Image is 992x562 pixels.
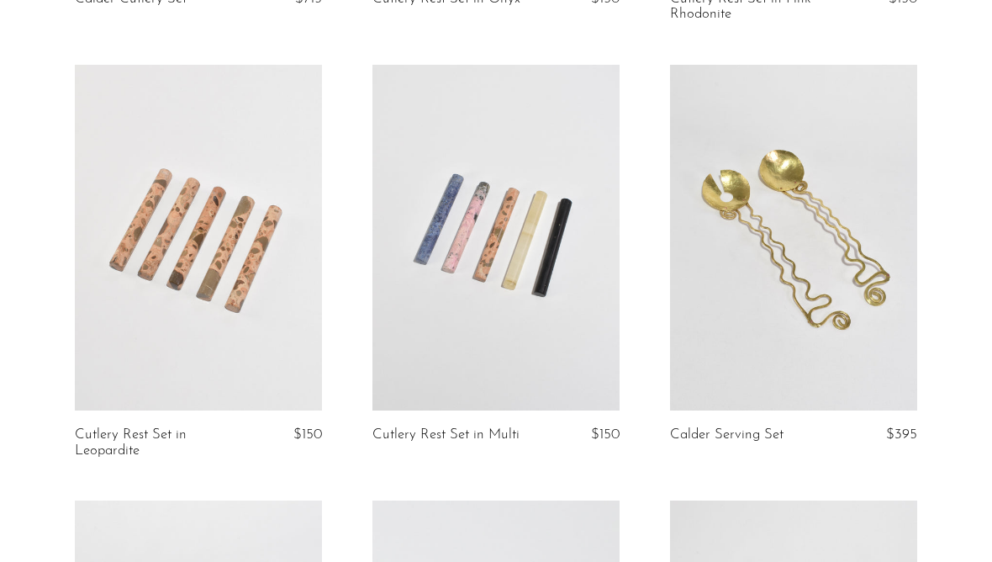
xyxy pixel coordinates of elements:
span: $150 [293,427,322,442]
span: $395 [886,427,917,442]
a: Calder Serving Set [670,427,784,443]
a: Cutlery Rest Set in Multi [372,427,520,443]
a: Cutlery Rest Set in Leopardite [75,427,238,459]
span: $150 [591,427,620,442]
